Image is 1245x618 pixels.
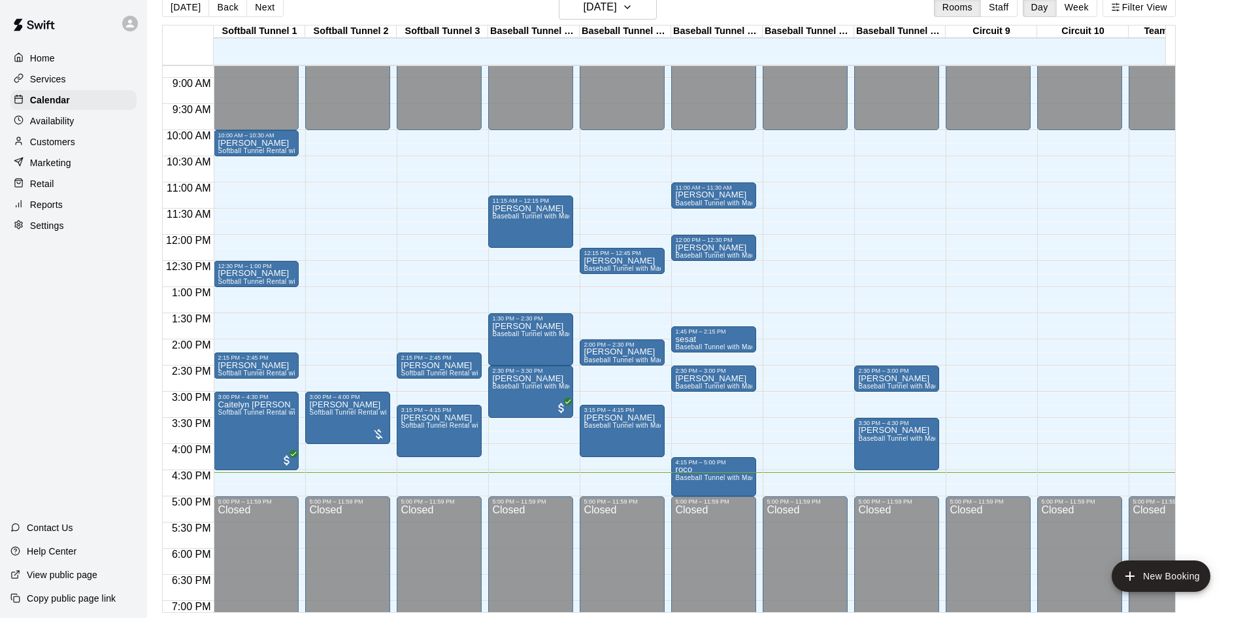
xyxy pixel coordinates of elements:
[488,196,573,248] div: 11:15 AM – 12:15 PM: David
[671,457,756,496] div: 4:15 PM – 5:00 PM: roco
[675,252,768,259] span: Baseball Tunnel with Machine
[950,498,1027,505] div: 5:00 PM – 11:59 PM
[671,326,756,352] div: 1:45 PM – 2:15 PM: sesat
[584,407,661,413] div: 3:15 PM – 4:15 PM
[580,248,665,274] div: 12:15 PM – 12:45 PM: Stein
[27,545,76,558] p: Help Center
[492,315,569,322] div: 1:30 PM – 2:30 PM
[488,313,573,366] div: 1:30 PM – 2:30 PM: lee
[401,407,478,413] div: 3:15 PM – 4:15 PM
[218,132,295,139] div: 10:00 AM – 10:30 AM
[27,521,73,534] p: Contact Us
[10,111,137,131] a: Availability
[10,216,137,235] a: Settings
[218,354,295,361] div: 2:15 PM – 2:45 PM
[1037,26,1129,38] div: Circuit 10
[214,261,299,287] div: 12:30 PM – 1:00 PM: Stapley
[397,26,488,38] div: Softball Tunnel 3
[854,366,939,392] div: 2:30 PM – 3:00 PM: DONNIE
[584,422,676,429] span: Baseball Tunnel with Machine
[492,368,569,374] div: 2:30 PM – 3:30 PM
[492,498,569,505] div: 5:00 PM – 11:59 PM
[169,575,214,586] span: 6:30 PM
[946,26,1037,38] div: Circuit 9
[30,135,75,148] p: Customers
[169,444,214,455] span: 4:00 PM
[27,592,116,605] p: Copy public page link
[580,339,665,366] div: 2:00 PM – 2:30 PM: Boyd
[492,197,569,204] div: 11:15 AM – 12:15 PM
[675,328,752,335] div: 1:45 PM – 2:15 PM
[10,132,137,152] a: Customers
[309,394,386,400] div: 3:00 PM – 4:00 PM
[675,498,752,505] div: 5:00 PM – 11:59 PM
[163,182,214,194] span: 11:00 AM
[214,392,299,470] div: 3:00 PM – 4:30 PM: Caitelyn Quillen
[163,156,214,167] span: 10:30 AM
[280,454,293,467] span: All customers have paid
[584,356,676,364] span: Baseball Tunnel with Machine
[1112,560,1210,592] button: add
[309,409,421,416] span: Softball Tunnel Rental with Machine
[10,48,137,68] div: Home
[858,498,935,505] div: 5:00 PM – 11:59 PM
[671,26,763,38] div: Baseball Tunnel 6 (Machine)
[858,420,935,426] div: 3:30 PM – 4:30 PM
[169,470,214,481] span: 4:30 PM
[580,405,665,457] div: 3:15 PM – 4:15 PM: Aguilar
[218,369,329,377] span: Softball Tunnel Rental with Machine
[675,383,768,390] span: Baseball Tunnel with Machine
[169,496,214,507] span: 5:00 PM
[397,352,482,379] div: 2:15 PM – 2:45 PM: Chavez
[1133,498,1210,505] div: 5:00 PM – 11:59 PM
[214,352,299,379] div: 2:15 PM – 2:45 PM: brooks
[675,474,768,481] span: Baseball Tunnel with Machine
[10,195,137,215] a: Reports
[218,278,329,285] span: Softball Tunnel Rental with Machine
[401,369,512,377] span: Softball Tunnel Rental with Machine
[169,549,214,560] span: 6:00 PM
[488,26,580,38] div: Baseball Tunnel 4 (Machine)
[30,52,55,65] p: Home
[163,209,214,220] span: 11:30 AM
[555,402,568,415] span: All customers have paid
[169,104,214,115] span: 9:30 AM
[169,313,214,324] span: 1:30 PM
[10,153,137,173] div: Marketing
[584,265,676,272] span: Baseball Tunnel with Machine
[214,26,305,38] div: Softball Tunnel 1
[10,174,137,194] a: Retail
[218,263,295,269] div: 12:30 PM – 1:00 PM
[492,383,585,390] span: Baseball Tunnel with Machine
[675,237,752,243] div: 12:00 PM – 12:30 PM
[858,368,935,374] div: 2:30 PM – 3:00 PM
[30,94,70,107] p: Calendar
[671,235,756,261] div: 12:00 PM – 12:30 PM: schneider
[584,498,661,505] div: 5:00 PM – 11:59 PM
[30,219,64,232] p: Settings
[1041,498,1118,505] div: 5:00 PM – 11:59 PM
[27,568,97,581] p: View public page
[10,90,137,110] a: Calendar
[580,26,671,38] div: Baseball Tunnel 5 (Machine)
[854,418,939,470] div: 3:30 PM – 4:30 PM: Mindoza
[854,26,946,38] div: Baseball Tunnel 8 (Mound)
[10,69,137,89] div: Services
[584,250,661,256] div: 12:15 PM – 12:45 PM
[675,199,768,207] span: Baseball Tunnel with Machine
[169,339,214,351] span: 2:00 PM
[671,366,756,392] div: 2:30 PM – 3:00 PM: Foultz
[169,366,214,377] span: 2:30 PM
[675,459,752,466] div: 4:15 PM – 5:00 PM
[397,405,482,457] div: 3:15 PM – 4:15 PM: Ramsey
[169,523,214,534] span: 5:30 PM
[1129,26,1220,38] div: Team Room 1
[767,498,844,505] div: 5:00 PM – 11:59 PM
[169,601,214,612] span: 7:00 PM
[163,130,214,141] span: 10:00 AM
[305,26,397,38] div: Softball Tunnel 2
[675,343,768,351] span: Baseball Tunnel with Machine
